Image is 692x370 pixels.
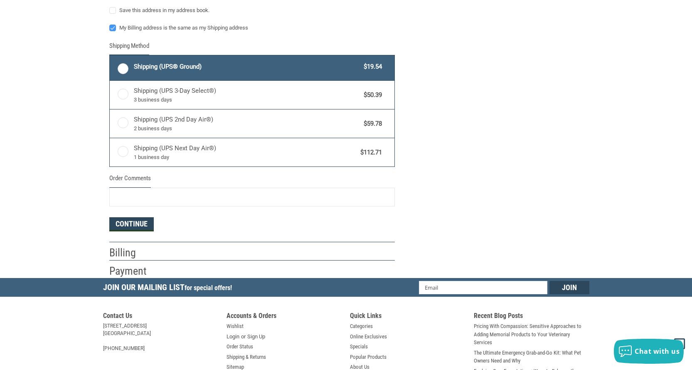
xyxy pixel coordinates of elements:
a: The Ultimate Emergency Grab-and-Go Kit: What Pet Owners Need and Why [474,349,589,365]
label: Save this address in my address book. [109,7,395,14]
h5: Accounts & Orders [227,312,342,322]
span: Shipping (UPS 3-Day Select®) [134,86,360,104]
h2: Billing [109,246,158,260]
span: 2 business days [134,124,360,133]
legend: Shipping Method [109,41,149,55]
input: Email [419,281,547,294]
a: Popular Products [350,353,387,361]
span: Shipping (UPS 2nd Day Air®) [134,115,360,132]
a: Pricing With Compassion: Sensitive Approaches to Adding Memorial Products to Your Veterinary Serv... [474,322,589,347]
a: Shipping & Returns [227,353,266,361]
a: Order Status [227,343,253,351]
span: $59.78 [360,119,382,129]
a: Online Exclusives [350,333,387,341]
span: $50.39 [360,90,382,100]
span: Shipping (UPS Next Day Air®) [134,144,357,161]
h5: Join Our Mailing List [103,278,236,299]
a: Login [227,333,239,341]
address: [STREET_ADDRESS] [GEOGRAPHIC_DATA] [PHONE_NUMBER] [103,322,219,352]
h5: Recent Blog Posts [474,312,589,322]
a: Categories [350,322,373,330]
input: Join [549,281,589,294]
span: 1 business day [134,153,357,161]
span: Chat with us [635,347,680,356]
legend: Order Comments [109,174,151,187]
button: Chat with us [614,339,684,364]
h5: Quick Links [350,312,465,322]
span: for special offers! [185,284,232,292]
span: $19.54 [360,62,382,72]
span: 3 business days [134,96,360,104]
a: Wishlist [227,322,244,330]
span: $112.71 [357,148,382,157]
a: Sign Up [247,333,265,341]
a: Specials [350,343,368,351]
span: or [236,333,251,341]
label: My Billing address is the same as my Shipping address [109,25,395,31]
h5: Contact Us [103,312,219,322]
h2: Payment [109,264,158,278]
span: Shipping (UPS® Ground) [134,62,360,72]
button: Continue [109,217,154,231]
